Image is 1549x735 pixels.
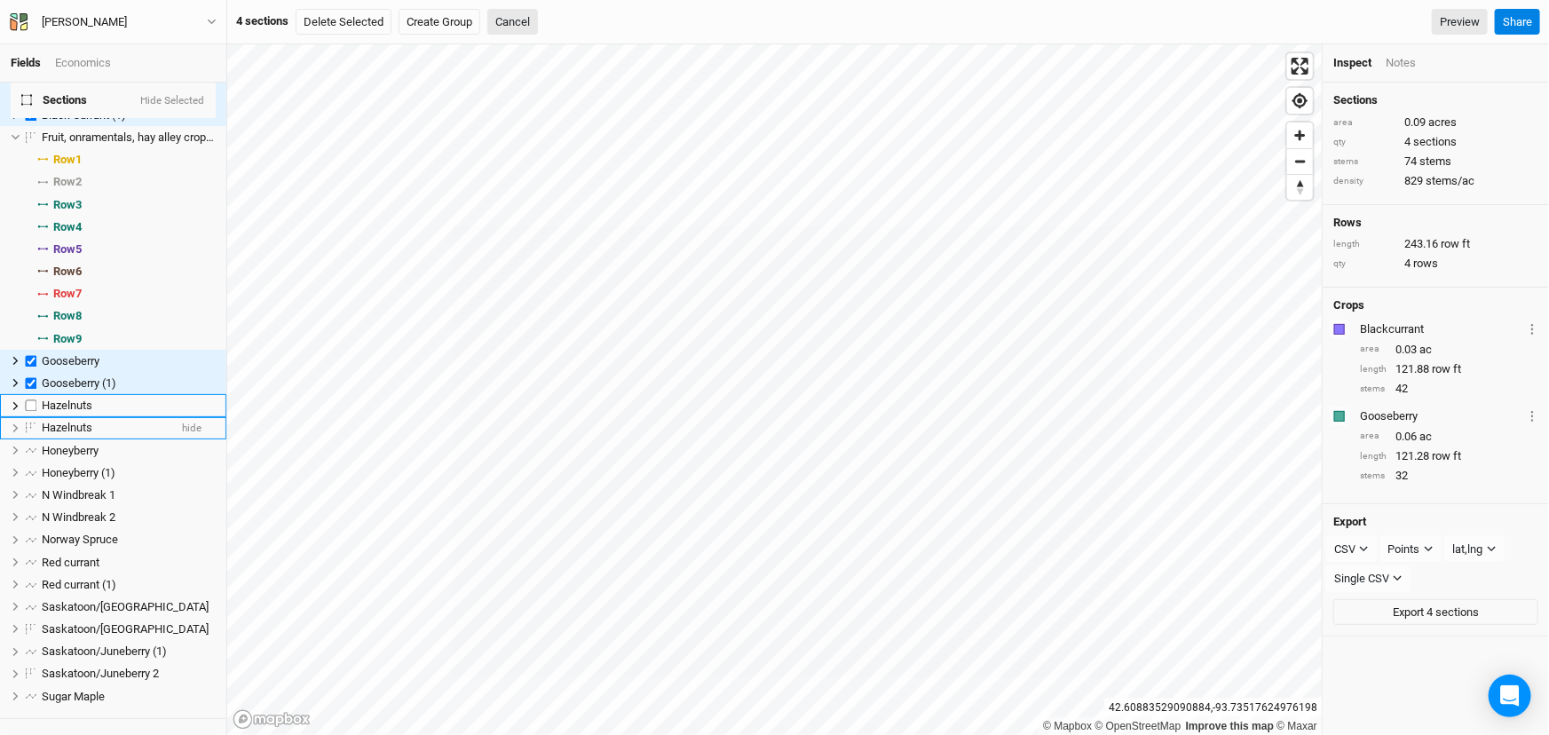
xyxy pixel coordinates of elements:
[1419,342,1432,358] span: ac
[42,667,159,680] span: Saskatoon/Juneberry 2
[1413,256,1438,272] span: rows
[1287,175,1313,200] span: Reset bearing to north
[42,488,216,502] div: N Windbreak 1
[1360,383,1387,396] div: stems
[42,600,209,613] span: Saskatoon/[GEOGRAPHIC_DATA]
[1333,134,1538,150] div: 4
[1388,541,1420,558] div: Points
[1104,699,1322,717] div: 42.60883529090884 , -93.73517624976198
[1419,429,1432,445] span: ac
[1334,541,1355,558] div: CSV
[1287,53,1313,79] span: Enter fullscreen
[1287,149,1313,174] span: Zoom out
[1334,570,1389,588] div: Single CSV
[42,644,167,658] span: Saskatoon/Juneberry (1)
[1445,536,1505,563] button: lat,lng
[1333,256,1538,272] div: 4
[233,709,311,730] a: Mapbox logo
[1276,720,1317,732] a: Maxar
[1360,470,1387,483] div: stems
[42,466,216,480] div: Honeyberry (1)
[1360,408,1523,424] div: Gooseberry
[1360,468,1538,484] div: 32
[1333,216,1538,230] h4: Rows
[1333,154,1538,170] div: 74
[42,556,99,569] span: Red currant
[42,130,221,144] span: Fruit, onramentals, hay alley croping
[42,354,216,368] div: Gooseberry
[1326,536,1377,563] button: CSV
[42,667,216,681] div: Saskatoon/Juneberry 2
[11,56,41,69] a: Fields
[53,220,82,234] span: Row 4
[42,376,116,390] span: Gooseberry (1)
[53,287,82,301] span: Row 7
[42,622,216,636] div: Saskatoon/Juneberry
[1360,381,1538,397] div: 42
[53,332,82,346] span: Row 9
[42,488,115,502] span: N Windbreak 1
[1095,720,1182,732] a: OpenStreetMap
[1360,448,1538,464] div: 121.28
[1432,9,1488,36] a: Preview
[1333,55,1371,71] div: Inspect
[1043,720,1092,732] a: Mapbox
[42,600,216,614] div: Saskatoon/Juneberry
[53,198,82,212] span: Row 3
[1453,541,1483,558] div: lat,lng
[236,13,288,29] div: 4 sections
[1333,115,1538,130] div: 0.09
[139,95,205,107] button: Hide Selected
[1287,174,1313,200] button: Reset bearing to north
[42,556,216,570] div: Red currant
[1426,173,1474,189] span: stems/ac
[42,13,127,31] div: [PERSON_NAME]
[42,533,216,547] div: Norway Spruce
[42,622,209,636] span: Saskatoon/[GEOGRAPHIC_DATA]
[42,376,216,391] div: Gooseberry (1)
[42,421,168,435] div: Hazelnuts
[1495,9,1540,36] button: Share
[1360,430,1387,443] div: area
[1360,361,1538,377] div: 121.88
[1360,429,1538,445] div: 0.06
[1333,136,1395,149] div: qty
[1287,88,1313,114] button: Find my location
[296,9,391,36] button: Delete Selected
[182,417,202,439] span: hide
[1527,319,1538,339] button: Crop Usage
[42,466,115,479] span: Honeyberry (1)
[42,444,216,458] div: Honeyberry
[1333,116,1395,130] div: area
[1360,321,1523,337] div: Blackcurrant
[42,644,216,659] div: Saskatoon/Juneberry (1)
[399,9,480,36] button: Create Group
[1333,238,1395,251] div: length
[1432,361,1461,377] span: row ft
[42,354,99,367] span: Gooseberry
[1380,536,1442,563] button: Points
[1489,675,1531,717] div: Open Intercom Messenger
[1333,175,1395,188] div: density
[42,578,216,592] div: Red currant (1)
[42,108,126,122] span: Black Currant (1)
[42,130,216,145] div: Fruit, onramentals, hay alley croping
[1333,173,1538,189] div: 829
[21,93,87,107] span: Sections
[1386,55,1416,71] div: Notes
[1326,565,1411,592] button: Single CSV
[42,13,127,31] div: Garrett Hilpipre
[42,399,92,412] span: Hazelnuts
[487,9,538,36] button: Cancel
[1360,450,1387,463] div: length
[1333,599,1538,626] button: Export 4 sections
[1360,342,1538,358] div: 0.03
[42,421,92,434] span: Hazelnuts
[1333,298,1364,312] h4: Crops
[53,153,82,167] span: Row 1
[53,175,82,189] span: Row 2
[9,12,217,32] button: [PERSON_NAME]
[1432,448,1461,464] span: row ft
[53,309,82,323] span: Row 8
